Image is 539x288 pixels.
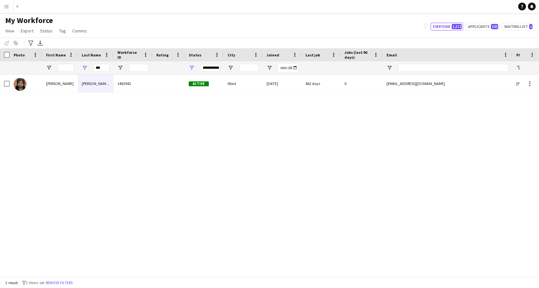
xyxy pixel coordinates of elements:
button: Open Filter Menu [46,65,52,71]
span: Rating [156,53,169,57]
div: Ilford [224,75,263,92]
button: Open Filter Menu [387,65,392,71]
button: Waiting list1 [502,23,534,30]
button: Applicants105 [466,23,499,30]
a: Export [18,27,36,35]
button: Open Filter Menu [189,65,195,71]
div: 0 [341,75,383,92]
span: 1,312 [452,24,462,29]
a: Status [37,27,55,35]
span: My Workforce [5,16,53,25]
span: 2 filters set [26,280,44,285]
img: Kaiser Baccus Islam [14,78,27,91]
span: 1 [529,24,533,29]
input: Email Filter Input [398,64,509,72]
span: Phone [516,53,528,57]
div: [PERSON_NAME] [42,75,78,92]
a: Tag [56,27,68,35]
span: Status [40,28,53,34]
button: Open Filter Menu [117,65,123,71]
div: 1463942 [114,75,152,92]
input: Joined Filter Input [278,64,298,72]
span: Jobs (last 90 days) [344,50,371,60]
span: View [5,28,14,34]
span: Export [21,28,33,34]
span: Status [189,53,201,57]
span: City [228,53,235,57]
button: Open Filter Menu [82,65,88,71]
span: Last Name [82,53,101,57]
span: Photo [14,53,25,57]
span: Joined [267,53,279,57]
button: Open Filter Menu [267,65,272,71]
span: Comms [72,28,87,34]
input: City Filter Input [239,64,259,72]
app-action-btn: Advanced filters [27,39,35,47]
button: Remove filters [44,279,74,286]
input: Workforce ID Filter Input [129,64,149,72]
div: [EMAIL_ADDRESS][DOMAIN_NAME] [383,75,512,92]
button: Open Filter Menu [516,65,522,71]
span: 105 [491,24,498,29]
input: Last Name Filter Input [93,64,110,72]
button: Everyone1,312 [431,23,463,30]
span: Workforce ID [117,50,141,60]
div: [DATE] [263,75,302,92]
button: Open Filter Menu [228,65,234,71]
span: Tag [59,28,66,34]
a: Comms [70,27,90,35]
span: Active [189,81,209,86]
span: Last job [305,53,320,57]
div: 462 days [302,75,341,92]
input: First Name Filter Input [58,64,74,72]
span: First Name [46,53,66,57]
app-action-btn: Export XLSX [36,39,44,47]
a: View [3,27,17,35]
span: Email [387,53,397,57]
div: [PERSON_NAME] [DEMOGRAPHIC_DATA] [78,75,114,92]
